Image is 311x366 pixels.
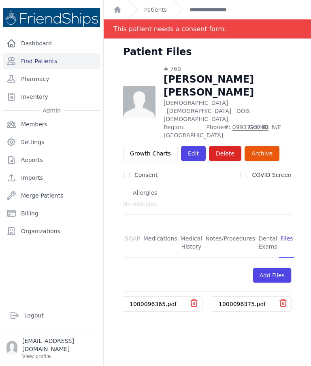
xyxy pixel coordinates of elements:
span: Gov ID: N/E [249,123,292,139]
a: Reports [3,152,100,168]
p: [EMAIL_ADDRESS][DOMAIN_NAME] [22,337,97,353]
a: 1000096365.pdf [130,301,177,307]
div: This patient needs a consent form. [113,19,226,38]
a: Medical History [179,228,204,258]
a: Settings [3,134,100,150]
img: person-242608b1a05df3501eefc295dc1bc67a.jpg [123,86,155,118]
a: Pharmacy [3,71,100,87]
span: Region: [GEOGRAPHIC_DATA] [164,123,201,139]
p: [DEMOGRAPHIC_DATA] [164,99,292,123]
a: Members [3,116,100,132]
h1: [PERSON_NAME] [PERSON_NAME] [164,73,292,99]
a: 1000096375.pdf [219,301,266,307]
a: Edit [181,146,206,161]
h1: Patient Files [123,45,192,58]
a: Medications [142,228,179,258]
a: Dashboard [3,35,100,51]
nav: Tabs [123,228,292,258]
span: Admin [39,106,64,115]
span: No Allergies [123,200,157,208]
a: Logout [6,307,97,323]
div: Notification [104,19,311,39]
label: Consent [134,172,158,178]
span: Phone#: [206,123,244,139]
a: Organizations [3,223,100,239]
a: Archive [245,146,279,161]
a: Merge Patients [3,187,100,204]
p: View profile [22,353,97,360]
a: [EMAIL_ADDRESS][DOMAIN_NAME] View profile [6,337,97,360]
a: Billing [3,205,100,221]
a: Growth Charts [123,146,178,161]
a: Notes/Procedures [204,228,257,258]
div: # 760 [164,65,292,73]
a: SOAP [123,228,142,258]
img: Medical Missions EMR [3,8,100,27]
div: Add Files [253,268,292,283]
a: Patients [144,6,167,14]
a: Inventory [3,89,100,105]
span: [DEMOGRAPHIC_DATA] [167,108,231,114]
span: Allergies [130,189,160,197]
a: Find Patients [3,53,100,69]
a: Imports [3,170,100,186]
a: Dental Exams [257,228,279,258]
label: COVID Screen [252,172,292,178]
a: Files [279,228,295,258]
button: Delete [209,146,241,161]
